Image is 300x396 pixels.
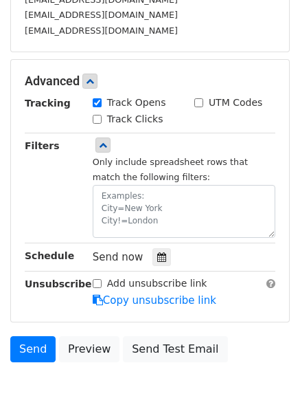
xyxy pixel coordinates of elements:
[25,250,74,261] strong: Schedule
[25,10,178,20] small: [EMAIL_ADDRESS][DOMAIN_NAME]
[231,330,300,396] iframe: Chat Widget
[25,98,71,109] strong: Tracking
[25,140,60,151] strong: Filters
[25,25,178,36] small: [EMAIL_ADDRESS][DOMAIN_NAME]
[25,74,275,89] h5: Advanced
[10,336,56,362] a: Send
[59,336,119,362] a: Preview
[25,278,92,289] strong: Unsubscribe
[93,294,216,307] a: Copy unsubscribe link
[93,251,143,263] span: Send now
[209,96,262,110] label: UTM Codes
[107,112,163,126] label: Track Clicks
[107,276,207,291] label: Add unsubscribe link
[107,96,166,110] label: Track Opens
[123,336,227,362] a: Send Test Email
[93,157,248,183] small: Only include spreadsheet rows that match the following filters:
